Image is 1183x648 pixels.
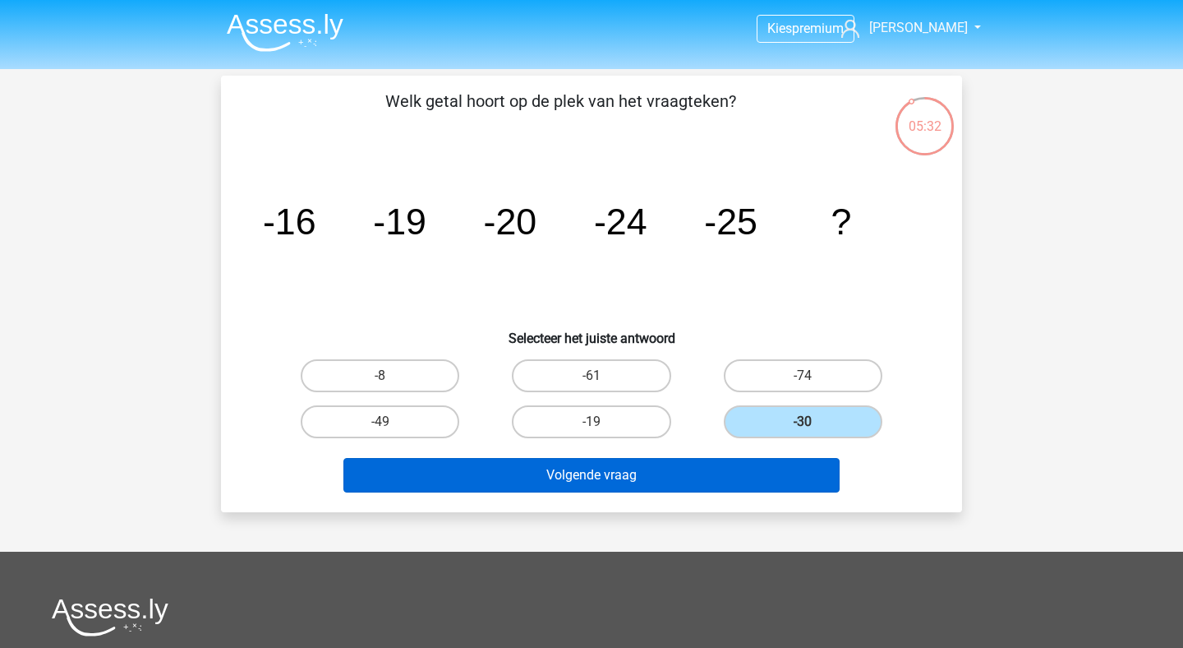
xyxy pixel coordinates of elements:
label: -8 [301,359,459,392]
a: Kiespremium [757,17,854,39]
div: 05:32 [894,95,955,137]
button: Volgende vraag [343,458,840,493]
label: -74 [724,359,882,392]
span: premium [792,21,844,36]
p: Welk getal hoort op de plek van het vraagteken? [247,89,874,138]
img: Assessly logo [52,598,168,636]
tspan: -16 [263,201,316,242]
span: Kies [767,21,792,36]
tspan: -25 [704,201,757,242]
span: [PERSON_NAME] [869,20,968,35]
tspan: -19 [373,201,426,242]
label: -49 [301,405,459,438]
tspan: ? [831,201,851,242]
img: Assessly [227,13,343,52]
tspan: -20 [484,201,537,242]
h6: Selecteer het juiste antwoord [247,317,936,346]
label: -19 [512,405,670,438]
a: [PERSON_NAME] [835,18,969,38]
tspan: -24 [594,201,647,242]
label: -30 [724,405,882,438]
label: -61 [512,359,670,392]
